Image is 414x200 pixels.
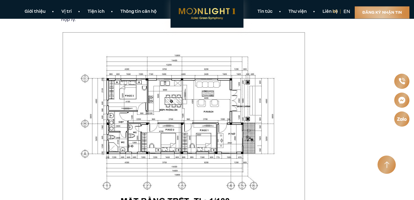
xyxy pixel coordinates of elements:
a: en [343,8,350,15]
a: Liên hệ [315,9,346,15]
a: Giới thiệu [17,9,53,15]
a: vi [333,8,337,15]
img: Phone icon [398,78,405,85]
a: Vị trí [53,9,80,15]
img: Messenger icon [398,96,406,104]
img: Zalo icon [397,116,407,121]
a: Thư viện [281,9,315,15]
a: Tiện ích [80,9,112,15]
a: Đăng ký nhận tin [355,6,409,19]
a: Tin tức [250,9,281,15]
img: Arrow icon [384,161,389,168]
a: Thông tin căn hộ [112,9,164,15]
